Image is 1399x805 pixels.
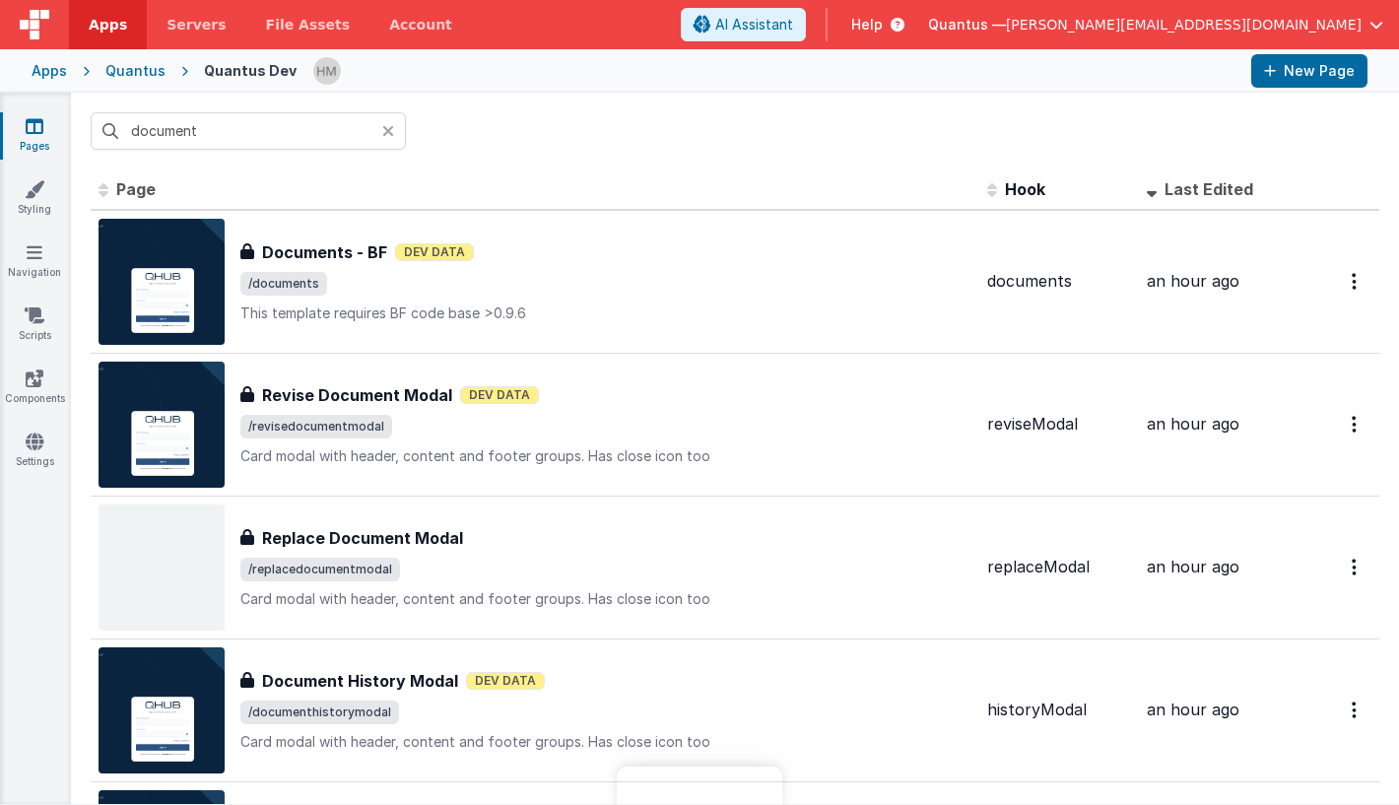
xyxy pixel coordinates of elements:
p: This template requires BF code base >0.9.6 [240,303,971,323]
span: Page [116,179,156,199]
h3: Revise Document Modal [262,383,452,407]
span: Hook [1005,179,1045,199]
span: [PERSON_NAME][EMAIL_ADDRESS][DOMAIN_NAME] [1006,15,1362,34]
div: historyModal [987,699,1131,721]
span: Quantus — [928,15,1006,34]
span: Dev Data [460,386,539,404]
button: AI Assistant [681,8,806,41]
span: Help [851,15,883,34]
span: Apps [89,15,127,34]
p: Card modal with header, content and footer groups. Has close icon too [240,589,971,609]
div: replaceModal [987,556,1131,578]
span: an hour ago [1147,557,1239,576]
span: /documenthistorymodal [240,701,399,724]
h3: Replace Document Modal [262,526,463,550]
button: Options [1340,547,1371,587]
span: /revisedocumentmodal [240,415,392,438]
span: AI Assistant [715,15,793,34]
button: Quantus — [PERSON_NAME][EMAIL_ADDRESS][DOMAIN_NAME] [928,15,1383,34]
p: Card modal with header, content and footer groups. Has close icon too [240,732,971,752]
span: /replacedocumentmodal [240,558,400,581]
button: Options [1340,404,1371,444]
span: Last Edited [1165,179,1253,199]
span: an hour ago [1147,271,1239,291]
span: Servers [167,15,226,34]
div: Quantus [105,61,166,81]
span: Dev Data [466,672,545,690]
span: File Assets [266,15,351,34]
div: Apps [32,61,67,81]
h3: Document History Modal [262,669,458,693]
button: Options [1340,261,1371,302]
p: Card modal with header, content and footer groups. Has close icon too [240,446,971,466]
button: Options [1340,690,1371,730]
button: New Page [1251,54,1367,88]
img: 1b65a3e5e498230d1b9478315fee565b [313,57,341,85]
span: an hour ago [1147,700,1239,719]
div: documents [987,270,1131,293]
div: reviseModal [987,413,1131,436]
span: an hour ago [1147,414,1239,434]
span: Dev Data [395,243,474,261]
span: /documents [240,272,327,296]
input: Search pages, id's ... [91,112,406,150]
div: Quantus Dev [204,61,297,81]
h3: Documents - BF [262,240,387,264]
